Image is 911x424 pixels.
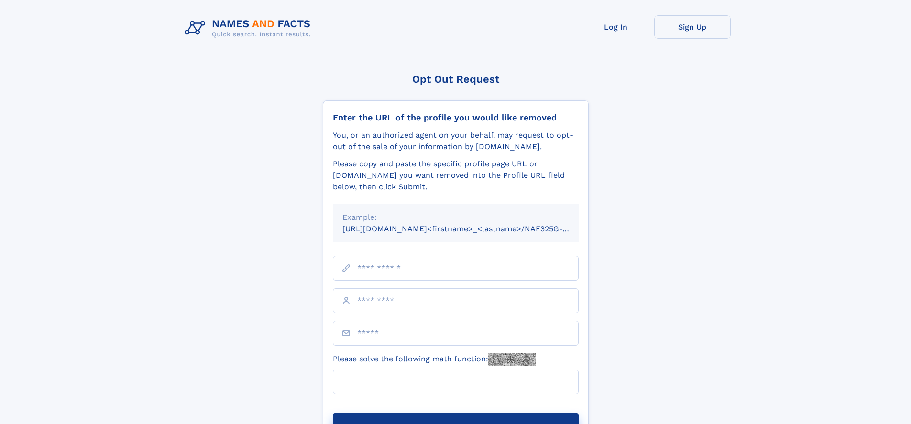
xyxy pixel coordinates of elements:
[323,73,589,85] div: Opt Out Request
[342,212,569,223] div: Example:
[342,224,597,233] small: [URL][DOMAIN_NAME]<firstname>_<lastname>/NAF325G-xxxxxxxx
[333,112,579,123] div: Enter the URL of the profile you would like removed
[333,158,579,193] div: Please copy and paste the specific profile page URL on [DOMAIN_NAME] you want removed into the Pr...
[181,15,318,41] img: Logo Names and Facts
[333,353,536,366] label: Please solve the following math function:
[578,15,654,39] a: Log In
[333,130,579,152] div: You, or an authorized agent on your behalf, may request to opt-out of the sale of your informatio...
[654,15,731,39] a: Sign Up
